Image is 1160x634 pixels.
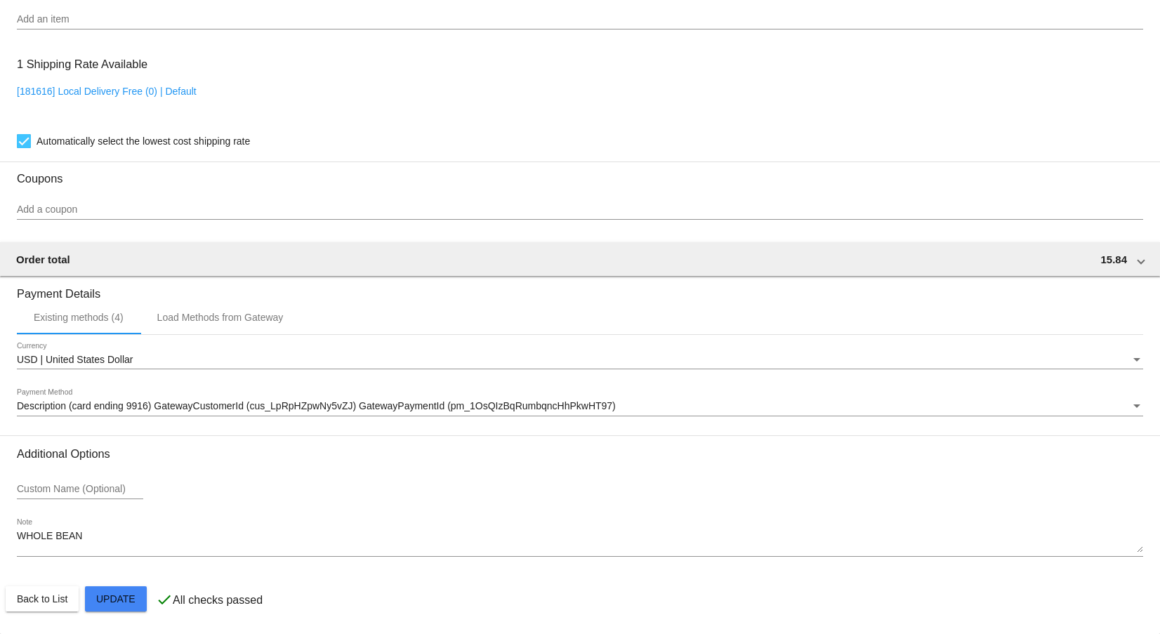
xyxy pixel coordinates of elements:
[17,484,143,495] input: Custom Name (Optional)
[157,312,284,323] div: Load Methods from Gateway
[17,204,1143,216] input: Add a coupon
[17,593,67,605] span: Back to List
[173,594,263,607] p: All checks passed
[17,14,1143,25] input: Add an item
[1100,253,1127,265] span: 15.84
[16,253,70,265] span: Order total
[85,586,147,612] button: Update
[17,400,616,411] span: Description (card ending 9916) GatewayCustomerId (cus_LpRpHZpwNy5vZJ) GatewayPaymentId (pm_1OsQIz...
[17,277,1143,301] h3: Payment Details
[17,49,147,79] h3: 1 Shipping Rate Available
[17,86,197,97] a: [181616] Local Delivery Free (0) | Default
[34,312,124,323] div: Existing methods (4)
[17,447,1143,461] h3: Additional Options
[37,133,250,150] span: Automatically select the lowest cost shipping rate
[17,401,1143,412] mat-select: Payment Method
[17,355,1143,366] mat-select: Currency
[96,593,136,605] span: Update
[17,161,1143,185] h3: Coupons
[17,354,133,365] span: USD | United States Dollar
[6,586,79,612] button: Back to List
[156,591,173,608] mat-icon: check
